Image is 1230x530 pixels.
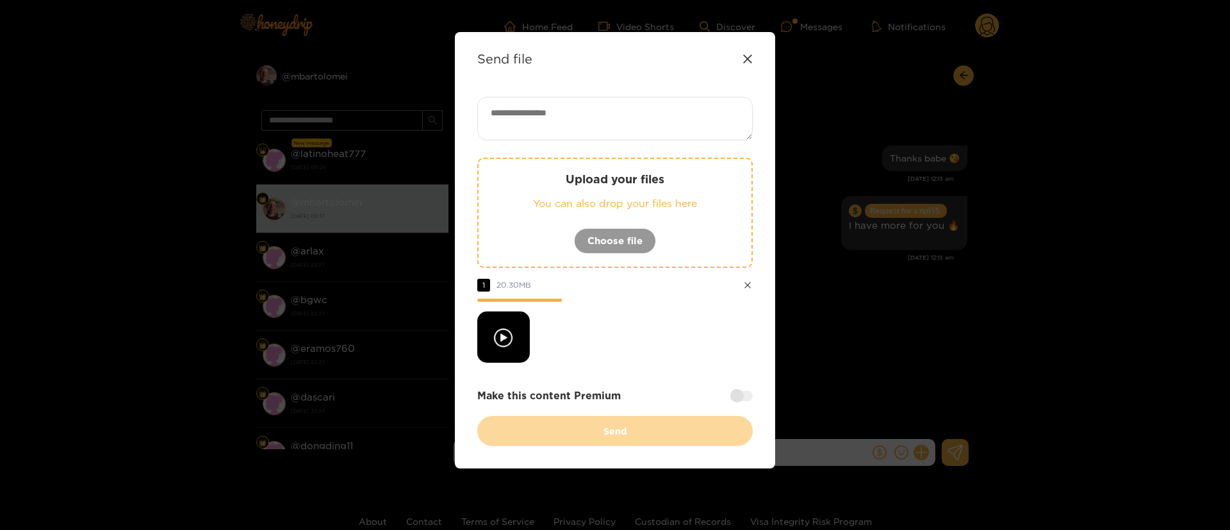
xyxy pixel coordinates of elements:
[477,279,490,292] span: 1
[496,281,531,289] span: 20.30 MB
[477,388,621,403] strong: Make this content Premium
[504,172,726,186] p: Upload your files
[477,416,753,446] button: Send
[477,51,532,66] strong: Send file
[574,228,656,254] button: Choose file
[504,196,726,211] p: You can also drop your files here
